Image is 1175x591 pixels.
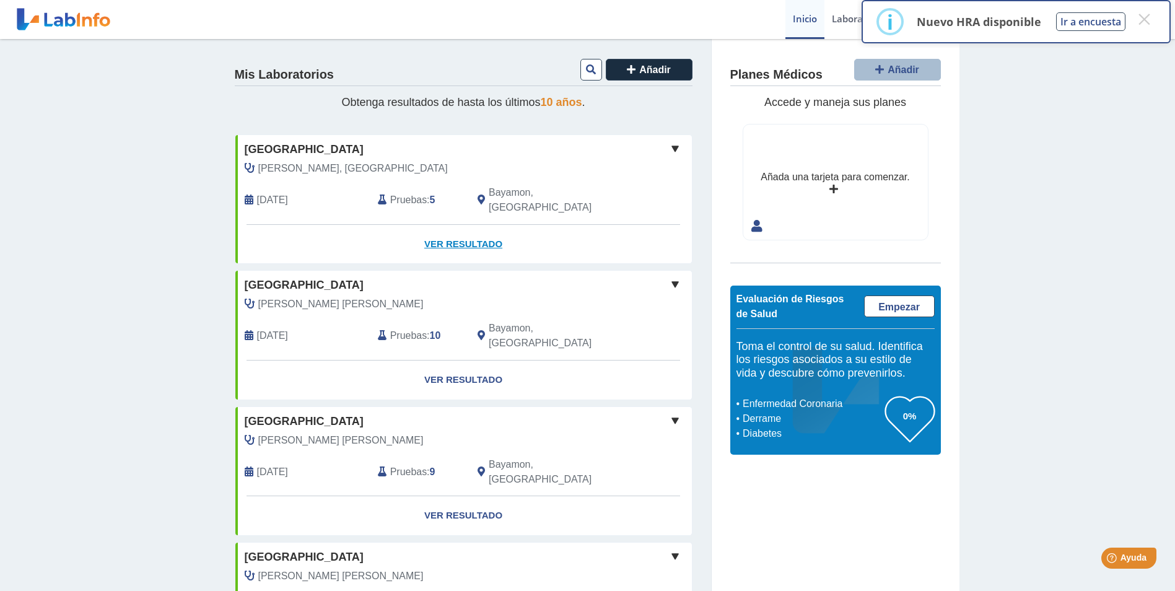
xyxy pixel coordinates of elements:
div: : [369,457,468,487]
span: Añadir [639,64,671,75]
span: 10 años [541,96,582,108]
div: : [369,321,468,351]
li: Diabetes [740,426,885,441]
button: Añadir [606,59,692,81]
span: [GEOGRAPHIC_DATA] [245,141,364,158]
div: : [369,185,468,215]
button: Ir a encuesta [1056,12,1125,31]
button: Close this dialog [1133,8,1155,30]
p: Nuevo HRA disponible [917,14,1041,29]
span: Añadir [888,64,919,75]
span: Accede y maneja sus planes [764,96,906,108]
a: Ver Resultado [235,225,692,264]
div: Añada una tarjeta para comenzar. [761,170,909,185]
span: [GEOGRAPHIC_DATA] [245,549,364,566]
span: 2023-03-22 [257,328,288,343]
span: [GEOGRAPHIC_DATA] [245,413,364,430]
span: Pruebas [390,465,427,479]
span: Mercado Oliveras, Ismael [258,297,424,312]
h5: Toma el control de su salud. Identifica los riesgos asociados a su estilo de vida y descubre cómo... [736,340,935,380]
span: [GEOGRAPHIC_DATA] [245,277,364,294]
a: Ver Resultado [235,496,692,535]
b: 9 [430,466,435,477]
iframe: Help widget launcher [1065,543,1161,577]
span: Empezar [878,302,920,312]
span: Pruebas [390,193,427,208]
span: Evaluación de Riesgos de Salud [736,294,844,319]
span: Pruebas [390,328,427,343]
h3: 0% [885,408,935,424]
span: Bayamon, PR [489,321,626,351]
span: Santiago Carrion, Ada [258,161,448,176]
a: Ver Resultado [235,361,692,400]
span: 2025-08-09 [257,193,288,208]
span: Mercado Oliveras, Ismael [258,433,424,448]
h4: Planes Médicos [730,68,823,82]
b: 5 [430,195,435,205]
span: 2022-04-30 [257,465,288,479]
a: Empezar [864,295,935,317]
span: Montalvo Toledo, Luis [258,569,424,584]
span: Obtenga resultados de hasta los últimos . [341,96,585,108]
div: i [887,11,893,33]
h4: Mis Laboratorios [235,68,334,82]
button: Añadir [854,59,941,81]
span: Bayamon, PR [489,185,626,215]
li: Enfermedad Coronaria [740,396,885,411]
b: 10 [430,330,441,341]
span: Bayamon, PR [489,457,626,487]
li: Derrame [740,411,885,426]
